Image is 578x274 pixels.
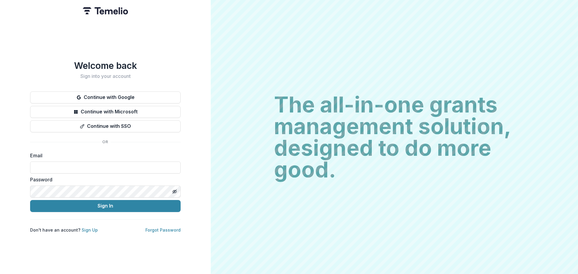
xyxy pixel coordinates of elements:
button: Sign In [30,200,181,212]
a: Sign Up [82,227,98,232]
button: Continue with Google [30,91,181,103]
img: Temelio [83,7,128,14]
button: Continue with SSO [30,120,181,132]
button: Toggle password visibility [170,187,179,196]
h1: Welcome back [30,60,181,71]
button: Continue with Microsoft [30,106,181,118]
p: Don't have an account? [30,227,98,233]
label: Password [30,176,177,183]
label: Email [30,152,177,159]
a: Forgot Password [145,227,181,232]
h2: Sign into your account [30,73,181,79]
